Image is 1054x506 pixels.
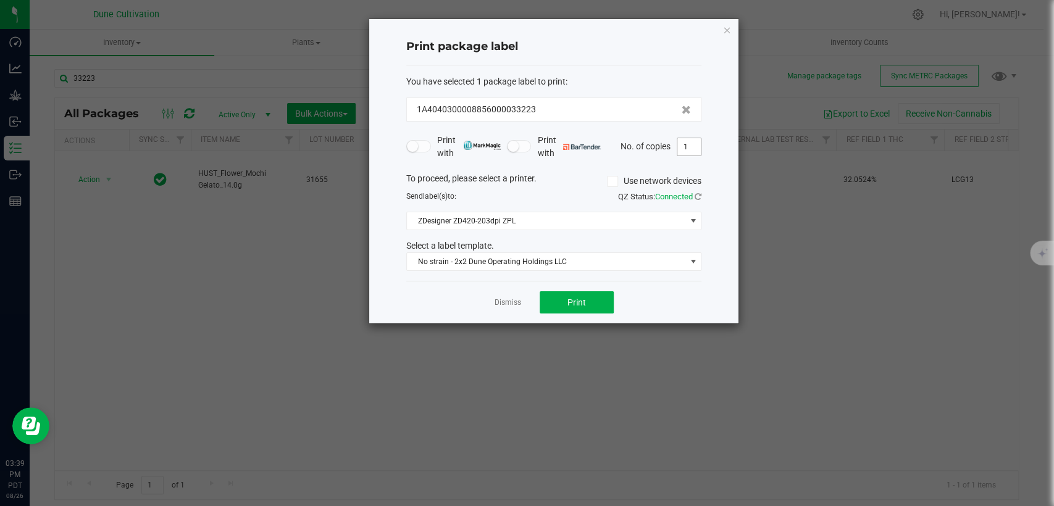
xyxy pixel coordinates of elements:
span: 1A4040300008856000033223 [417,103,536,116]
a: Dismiss [495,297,521,308]
span: Connected [655,192,693,201]
img: mark_magic_cybra.png [463,141,501,150]
div: : [406,75,701,88]
span: Print with [437,134,501,160]
span: ZDesigner ZD420-203dpi ZPL [407,212,685,230]
span: Print [567,297,586,307]
div: Select a label template. [397,239,711,252]
iframe: Resource center [12,407,49,444]
div: To proceed, please select a printer. [397,172,711,191]
img: bartender.png [563,144,601,150]
span: Print with [537,134,601,160]
span: Send to: [406,192,456,201]
span: No. of copies [621,141,671,151]
span: You have selected 1 package label to print [406,77,566,86]
button: Print [540,291,614,313]
label: Use network devices [607,175,701,188]
span: No strain - 2x2 Dune Operating Holdings LLC [407,253,685,270]
span: label(s) [423,192,448,201]
h4: Print package label [406,39,701,55]
span: QZ Status: [618,192,701,201]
